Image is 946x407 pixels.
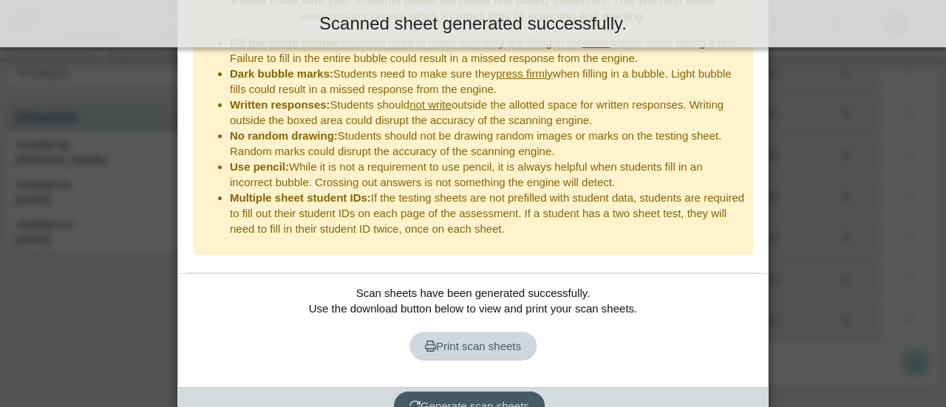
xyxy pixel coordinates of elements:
a: Print scan sheets [409,332,537,360]
u: not write [409,98,452,111]
div: Scan sheets have been generated successfully. Use the download button below to view and print you... [186,285,760,376]
b: No random drawing: [230,129,338,142]
b: Dark bubble marks: [230,67,333,80]
u: press firmly [496,67,553,80]
div: Scanned sheet generated successfully. [11,11,935,36]
span: Print scan sheets [425,340,521,352]
li: Students need to make sure they when filling in a bubble. Light bubble fills could result in a mi... [230,66,746,97]
b: Multiple sheet student IDs: [230,191,371,204]
li: Students should outside the allotted space for written responses. Writing outside the boxed area ... [230,97,746,128]
li: If the testing sheets are not prefilled with student data, students are required to fill out thei... [230,190,746,236]
b: Fill the entire bubble: [230,36,342,49]
b: Written responses: [230,98,330,111]
li: Students need to make sure they are filling in the bubble when taking a test. Failure to fill in ... [230,35,746,66]
li: Students should not be drawing random images or marks on the testing sheet. Random marks could di... [230,128,746,159]
li: While it is not a requirement to use pencil, it is always helpful when students fill in an incorr... [230,159,746,190]
u: entire [582,36,610,49]
b: Use pencil: [230,160,289,173]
